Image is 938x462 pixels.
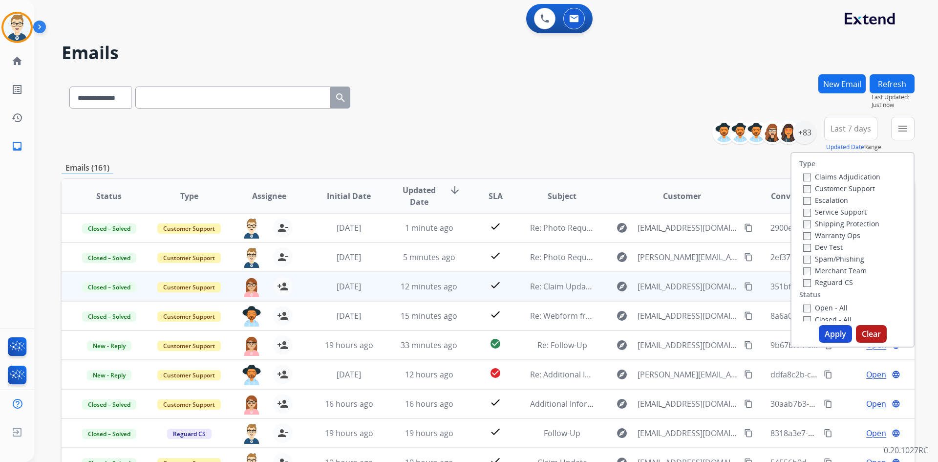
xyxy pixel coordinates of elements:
[537,340,587,351] span: Re: Follow-Up
[770,398,918,409] span: 30aab7b3-5e51-4f60-a22e-60f7c7b4da8c
[803,197,811,205] input: Escalation
[337,310,361,321] span: [DATE]
[866,427,886,439] span: Open
[770,252,915,263] span: 2ef37027-7f63-4689-9e98-47928f124550
[490,426,501,438] mat-icon: check
[242,394,261,415] img: agent-avatar
[277,281,289,292] mat-icon: person_add
[11,140,23,152] mat-icon: inbox
[530,398,644,409] span: Additional Information Needed
[401,281,457,292] span: 12 minutes ago
[638,398,738,410] span: [EMAIL_ADDRESS][DOMAIN_NAME]
[616,427,628,439] mat-icon: explore
[242,247,261,268] img: agent-avatar
[744,282,753,291] mat-icon: content_copy
[157,370,221,380] span: Customer Support
[770,340,918,351] span: 9b67bf04-e5f1-490d-a37a-24d5a786a0c7
[663,190,701,202] span: Customer
[325,340,373,351] span: 19 hours ago
[405,369,453,380] span: 12 hours ago
[449,184,461,196] mat-icon: arrow_downward
[824,399,832,408] mat-icon: content_copy
[616,339,628,351] mat-icon: explore
[616,281,628,292] mat-icon: explore
[277,222,289,234] mat-icon: person_remove
[770,310,917,321] span: 8a6a0a0a-e932-4f25-b8ad-82696abf4dcf
[490,250,501,262] mat-icon: check
[803,185,811,193] input: Customer Support
[803,244,811,252] input: Dev Test
[87,341,131,351] span: New - Reply
[803,303,848,312] label: Open - All
[3,14,31,41] img: avatar
[638,251,738,263] span: [PERSON_NAME][EMAIL_ADDRESS][DOMAIN_NAME]
[803,254,864,264] label: Spam/Phishing
[799,159,815,169] label: Type
[242,365,261,385] img: agent-avatar
[771,190,833,202] span: Conversation ID
[157,399,221,410] span: Customer Support
[530,222,598,233] span: Re: Photo Request
[82,311,136,322] span: Closed – Solved
[490,279,501,291] mat-icon: check
[401,340,457,351] span: 33 minutes ago
[242,306,261,327] img: agent-avatar
[803,209,811,217] input: Service Support
[252,190,286,202] span: Assignee
[277,310,289,322] mat-icon: person_add
[897,123,909,134] mat-icon: menu
[744,253,753,262] mat-icon: content_copy
[87,370,131,380] span: New - Reply
[397,184,442,208] span: Updated Date
[866,398,886,410] span: Open
[824,117,877,140] button: Last 7 days
[180,190,198,202] span: Type
[157,282,221,292] span: Customer Support
[490,220,501,232] mat-icon: check
[82,282,136,292] span: Closed – Solved
[803,279,811,287] input: Reguard CS
[616,369,628,380] mat-icon: explore
[157,253,221,263] span: Customer Support
[11,84,23,95] mat-icon: list_alt
[82,223,136,234] span: Closed – Solved
[866,369,886,380] span: Open
[831,127,871,131] span: Last 7 days
[803,278,853,287] label: Reguard CS
[325,398,373,409] span: 16 hours ago
[11,55,23,67] mat-icon: home
[856,325,887,343] button: Clear
[744,341,753,350] mat-icon: content_copy
[242,423,261,444] img: agent-avatar
[770,222,919,233] span: 2900efbe-2e6d-4888-98cc-2a45d8c6aea6
[530,310,765,321] span: Re: Webform from [EMAIL_ADDRESS][DOMAIN_NAME] on [DATE]
[405,428,453,439] span: 19 hours ago
[803,220,811,228] input: Shipping Protection
[884,444,928,456] p: 0.20.1027RC
[11,112,23,124] mat-icon: history
[819,325,852,343] button: Apply
[530,252,780,263] span: Re: Photo Request Extend Claim: [PERSON_NAME] / [PERSON_NAME]
[826,143,881,151] span: Range
[616,310,628,322] mat-icon: explore
[277,427,289,439] mat-icon: person_remove
[803,184,875,193] label: Customer Support
[803,256,811,264] input: Spam/Phishing
[616,222,628,234] mat-icon: explore
[803,267,811,275] input: Merchant Team
[870,74,915,93] button: Refresh
[744,223,753,232] mat-icon: content_copy
[242,335,261,356] img: agent-avatar
[167,429,212,439] span: Reguard CS
[530,369,717,380] span: Re: Additional Information Required for Your Claim
[793,121,816,144] div: +83
[744,311,753,320] mat-icon: content_copy
[803,231,860,240] label: Warranty Ops
[803,172,880,181] label: Claims Adjudication
[401,310,457,321] span: 15 minutes ago
[82,253,136,263] span: Closed – Solved
[157,223,221,234] span: Customer Support
[489,190,503,202] span: SLA
[770,369,918,380] span: ddfa8c2b-cadb-429e-b39c-8838d2f5030c
[872,101,915,109] span: Just now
